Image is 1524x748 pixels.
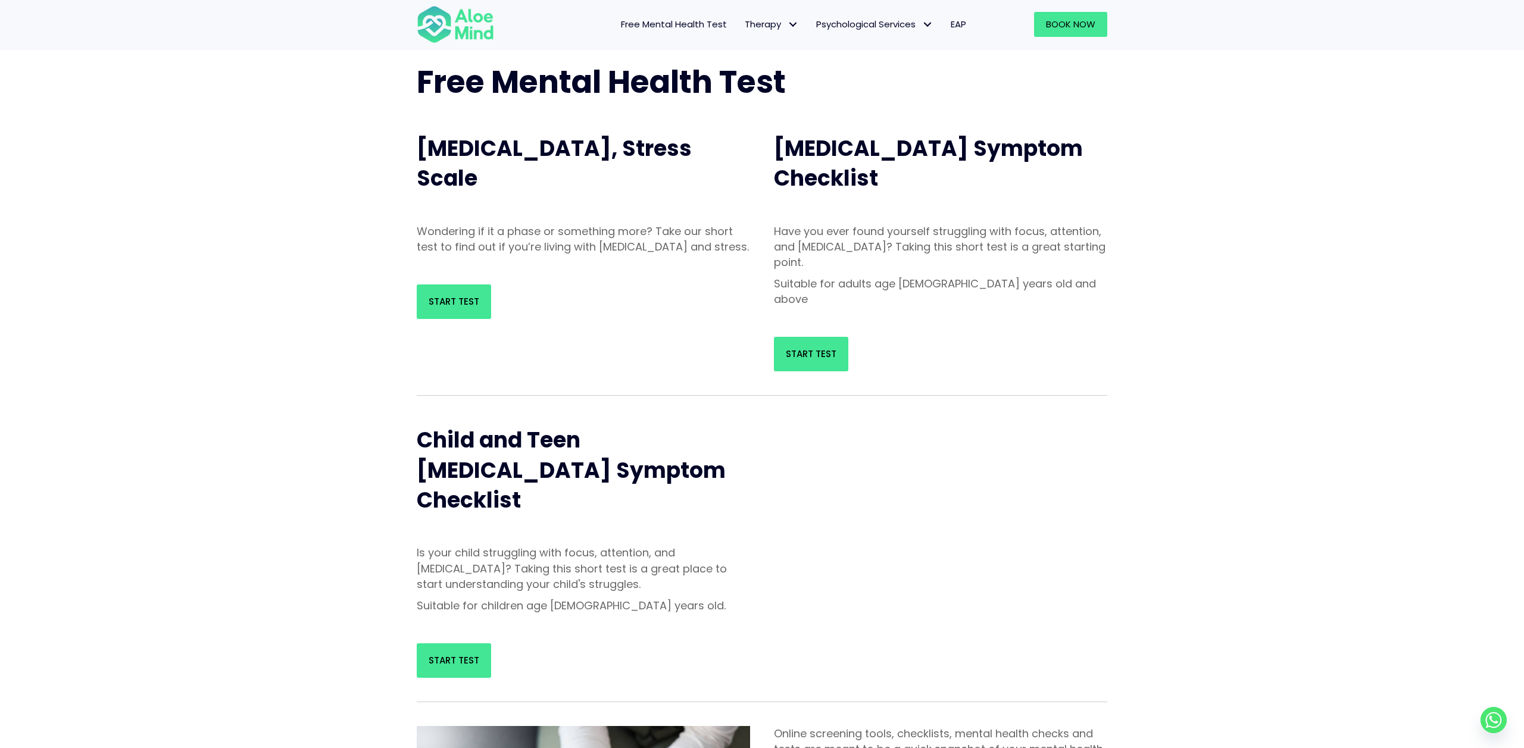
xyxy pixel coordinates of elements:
[919,16,936,33] span: Psychological Services: submenu
[417,425,726,515] span: Child and Teen [MEDICAL_DATA] Symptom Checklist
[417,60,786,104] span: Free Mental Health Test
[417,284,491,319] a: Start Test
[612,12,736,37] a: Free Mental Health Test
[816,18,933,30] span: Psychological Services
[942,12,975,37] a: EAP
[1046,18,1095,30] span: Book Now
[417,598,750,614] p: Suitable for children age [DEMOGRAPHIC_DATA] years old.
[417,5,494,44] img: Aloe Mind Malaysia | Mental Healthcare Services in Malaysia and Singapore
[774,133,1083,193] span: [MEDICAL_DATA] Symptom Checklist
[951,18,966,30] span: EAP
[1481,707,1507,733] a: Whatsapp
[429,295,479,308] span: Start Test
[417,224,750,255] p: Wondering if it a phase or something more? Take our short test to find out if you’re living with ...
[621,18,727,30] span: Free Mental Health Test
[774,224,1107,270] p: Have you ever found yourself struggling with focus, attention, and [MEDICAL_DATA]? Taking this sh...
[429,654,479,666] span: Start Test
[784,16,801,33] span: Therapy: submenu
[510,12,975,37] nav: Menu
[786,348,836,360] span: Start Test
[1034,12,1107,37] a: Book Now
[745,18,798,30] span: Therapy
[774,276,1107,307] p: Suitable for adults age [DEMOGRAPHIC_DATA] years old and above
[774,337,848,371] a: Start Test
[736,12,807,37] a: TherapyTherapy: submenu
[417,643,491,678] a: Start Test
[417,133,692,193] span: [MEDICAL_DATA], Stress Scale
[417,545,750,591] p: Is your child struggling with focus, attention, and [MEDICAL_DATA]? Taking this short test is a g...
[807,12,942,37] a: Psychological ServicesPsychological Services: submenu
